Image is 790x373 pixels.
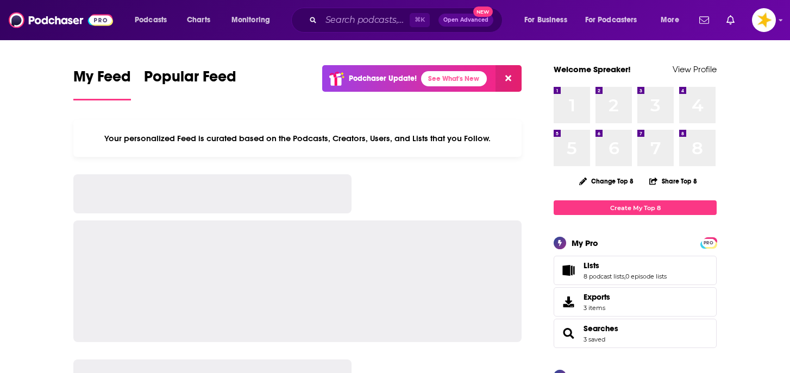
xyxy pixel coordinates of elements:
[554,64,631,74] a: Welcome Spreaker!
[224,11,284,29] button: open menu
[625,273,667,280] a: 0 episode lists
[554,200,717,215] a: Create My Top 8
[554,256,717,285] span: Lists
[584,292,610,302] span: Exports
[702,238,715,246] a: PRO
[410,13,430,27] span: ⌘ K
[73,67,131,100] a: My Feed
[144,67,236,100] a: Popular Feed
[578,11,653,29] button: open menu
[557,294,579,309] span: Exports
[443,17,488,23] span: Open Advanced
[473,7,493,17] span: New
[321,11,410,29] input: Search podcasts, credits, & more...
[73,67,131,92] span: My Feed
[557,326,579,341] a: Searches
[73,120,522,157] div: Your personalized Feed is curated based on the Podcasts, Creators, Users, and Lists that you Follow.
[554,319,717,348] span: Searches
[231,12,270,28] span: Monitoring
[524,12,567,28] span: For Business
[584,324,618,333] a: Searches
[584,261,667,270] a: Lists
[752,8,776,32] button: Show profile menu
[584,304,610,312] span: 3 items
[695,11,713,29] a: Show notifications dropdown
[349,74,417,83] p: Podchaser Update!
[585,12,637,28] span: For Podcasters
[187,12,210,28] span: Charts
[722,11,739,29] a: Show notifications dropdown
[180,11,217,29] a: Charts
[557,263,579,278] a: Lists
[653,11,693,29] button: open menu
[302,8,513,33] div: Search podcasts, credits, & more...
[438,14,493,27] button: Open AdvancedNew
[584,273,624,280] a: 8 podcast lists
[517,11,581,29] button: open menu
[573,174,640,188] button: Change Top 8
[649,170,698,192] button: Share Top 8
[572,238,598,248] div: My Pro
[135,12,167,28] span: Podcasts
[554,287,717,317] a: Exports
[661,12,679,28] span: More
[752,8,776,32] span: Logged in as Spreaker_Prime
[421,71,487,86] a: See What's New
[624,273,625,280] span: ,
[144,67,236,92] span: Popular Feed
[9,10,113,30] img: Podchaser - Follow, Share and Rate Podcasts
[752,8,776,32] img: User Profile
[584,261,599,270] span: Lists
[584,336,605,343] a: 3 saved
[127,11,181,29] button: open menu
[673,64,717,74] a: View Profile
